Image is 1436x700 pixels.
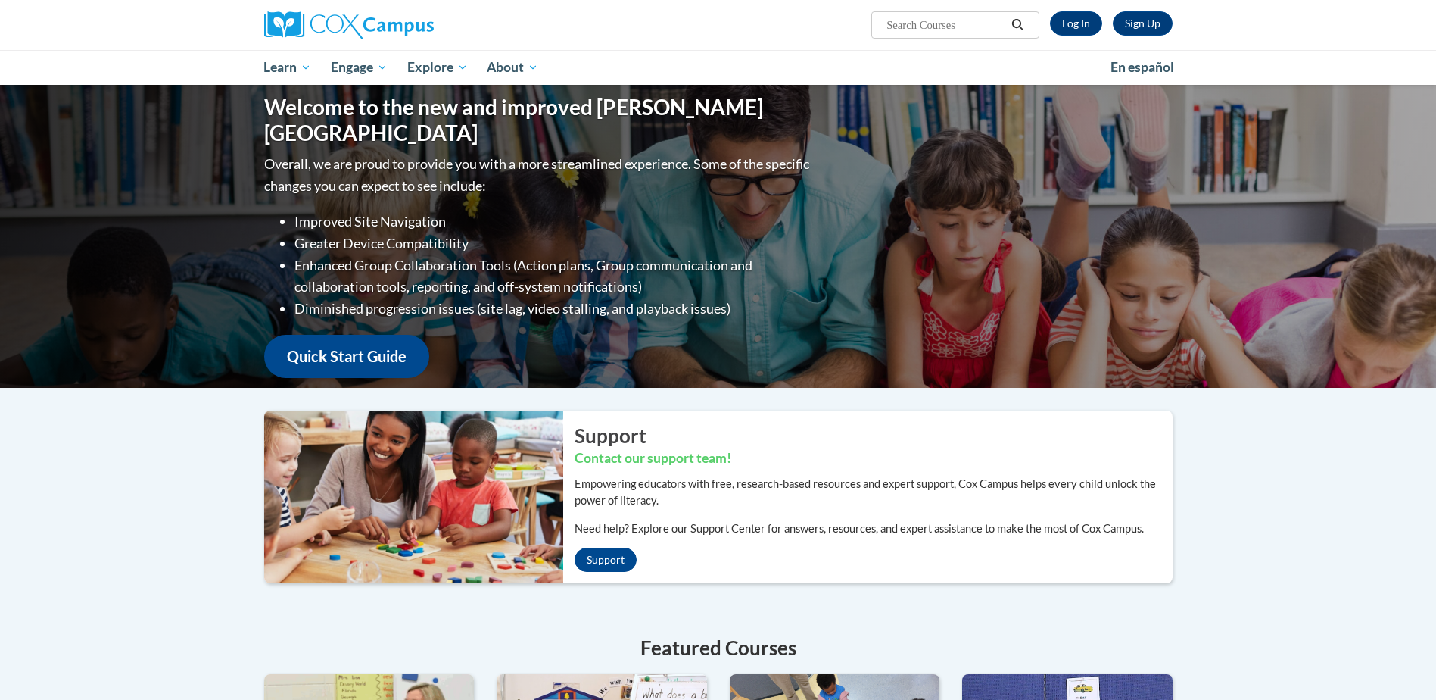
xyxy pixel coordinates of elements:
[397,50,478,85] a: Explore
[294,233,813,255] li: Greater Device Compatibility
[575,476,1173,509] p: Empowering educators with free, research-based resources and expert support, Cox Campus helps eve...
[263,58,311,77] span: Learn
[264,95,813,145] h1: Welcome to the new and improved [PERSON_NAME][GEOGRAPHIC_DATA]
[253,411,563,583] img: ...
[264,335,429,378] a: Quick Start Guide
[254,50,322,85] a: Learn
[575,449,1173,468] h3: Contact our support team!
[264,11,434,39] img: Cox Campus
[1113,11,1173,36] a: Register
[477,50,548,85] a: About
[1101,52,1184,83] a: En español
[321,50,397,85] a: Engage
[1006,16,1029,34] button: Search
[1050,11,1102,36] a: Log In
[294,255,813,298] li: Enhanced Group Collaboration Tools (Action plans, Group communication and collaboration tools, re...
[331,58,388,77] span: Engage
[1110,59,1174,75] span: En español
[575,422,1173,449] h2: Support
[241,50,1195,85] div: Main menu
[264,633,1173,663] h4: Featured Courses
[575,520,1173,537] p: Need help? Explore our Support Center for answers, resources, and expert assistance to make the m...
[575,548,637,572] a: Support
[885,16,1006,34] input: Search Courses
[264,153,813,197] p: Overall, we are proud to provide you with a more streamlined experience. Some of the specific cha...
[264,11,552,39] a: Cox Campus
[294,298,813,320] li: Diminished progression issues (site lag, video stalling, and playback issues)
[294,211,813,233] li: Improved Site Navigation
[407,58,468,77] span: Explore
[487,58,538,77] span: About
